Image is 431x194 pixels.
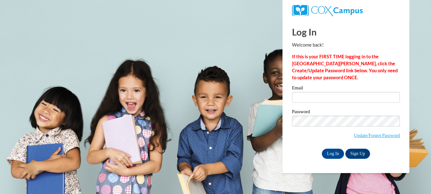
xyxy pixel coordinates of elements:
h1: Log In [292,25,400,38]
a: Sign Up [345,149,370,159]
label: Email [292,86,400,92]
img: COX Campus [292,5,363,16]
a: COX Campus [292,7,363,13]
label: Password [292,109,400,116]
strong: If this is your FIRST TIME logging in to the [GEOGRAPHIC_DATA][PERSON_NAME], click the Create/Upd... [292,54,398,80]
p: Welcome back! [292,42,400,48]
input: Log In [322,149,344,159]
a: Update/Forgot Password [354,133,400,138]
